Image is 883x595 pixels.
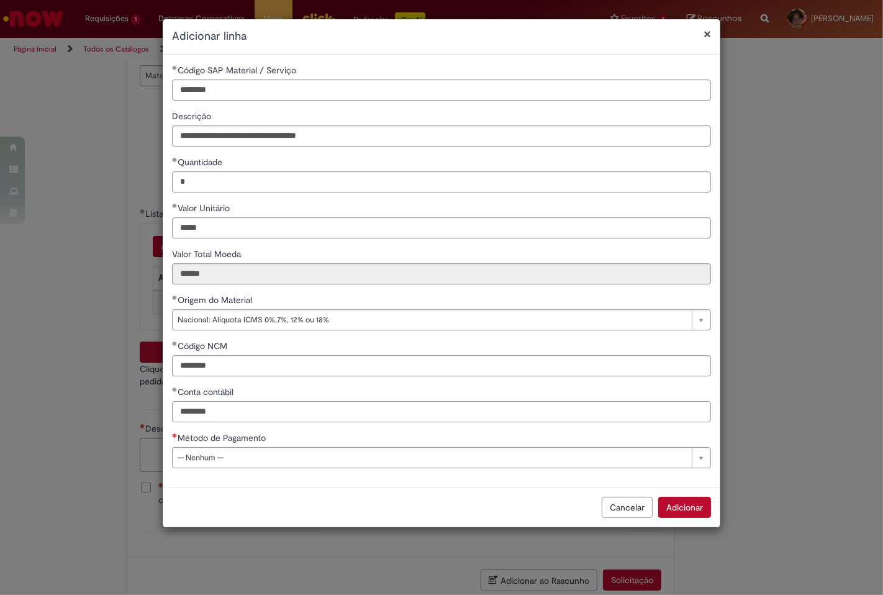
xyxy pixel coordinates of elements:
[172,295,178,300] span: Obrigatório Preenchido
[178,157,225,168] span: Quantidade
[178,65,299,76] span: Código SAP Material / Serviço
[172,401,711,422] input: Conta contábil
[178,294,255,306] span: Origem do Material
[172,203,178,208] span: Obrigatório Preenchido
[172,263,711,284] input: Valor Total Moeda
[658,497,711,518] button: Adicionar
[178,386,236,397] span: Conta contábil
[178,202,232,214] span: Valor Unitário
[172,248,243,260] span: Somente leitura - Valor Total Moeda
[178,340,230,352] span: Código NCM
[172,341,178,346] span: Obrigatório Preenchido
[178,448,686,468] span: -- Nenhum --
[172,79,711,101] input: Código SAP Material / Serviço
[172,157,178,162] span: Obrigatório Preenchido
[602,497,653,518] button: Cancelar
[172,217,711,238] input: Valor Unitário
[172,387,178,392] span: Obrigatório Preenchido
[172,111,214,122] span: Descrição
[172,125,711,147] input: Descrição
[172,65,178,70] span: Obrigatório Preenchido
[172,355,711,376] input: Código NCM
[172,171,711,193] input: Quantidade
[178,310,686,330] span: Nacional: Alíquota ICMS 0%,7%, 12% ou 18%
[172,29,711,45] h2: Adicionar linha
[704,27,711,40] button: Fechar modal
[172,433,178,438] span: Necessários
[178,432,268,443] span: Método de Pagamento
